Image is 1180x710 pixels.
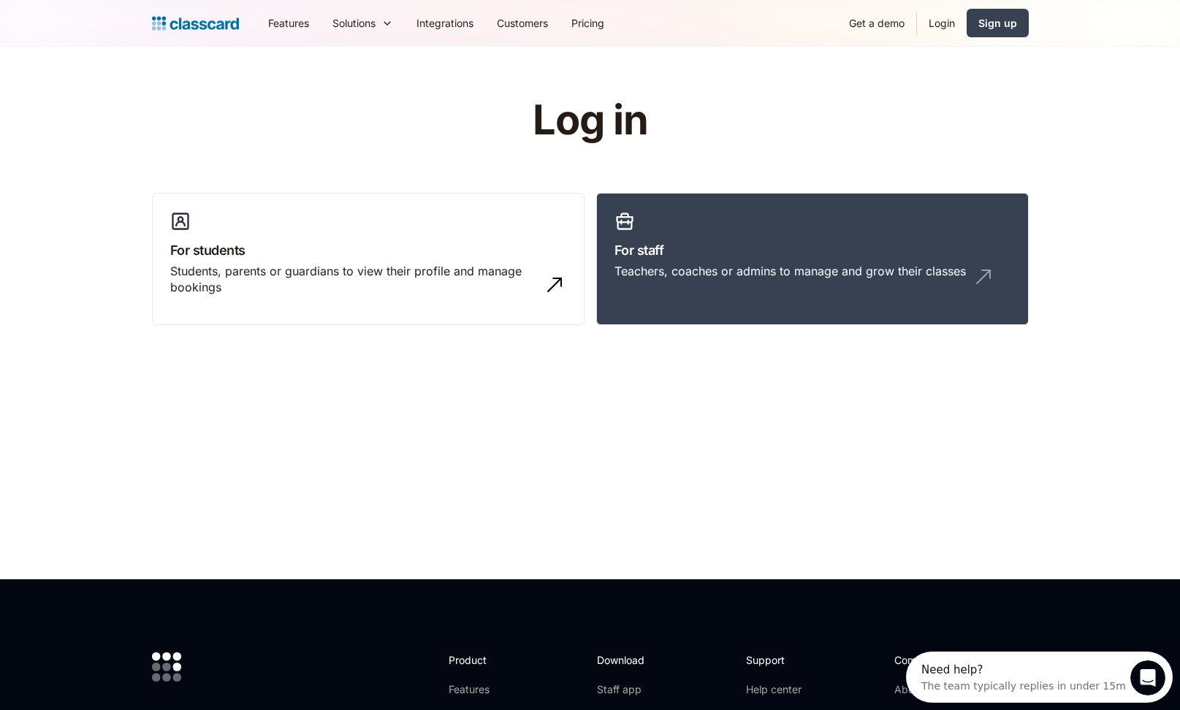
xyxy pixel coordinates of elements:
[1130,660,1165,695] iframe: Intercom live chat
[170,240,566,260] h3: For students
[152,193,585,326] a: For studentsStudents, parents or guardians to view their profile and manage bookings
[894,682,991,697] a: About us
[449,682,527,697] a: Features
[449,652,527,668] h2: Product
[978,15,1017,31] div: Sign up
[358,98,822,143] h1: Log in
[967,9,1029,37] a: Sign up
[152,13,239,34] a: home
[894,652,991,668] h2: Company
[596,193,1029,326] a: For staffTeachers, coaches or admins to manage and grow their classes
[332,15,376,31] div: Solutions
[597,652,657,668] h2: Download
[485,7,560,39] a: Customers
[746,682,805,697] a: Help center
[256,7,321,39] a: Features
[906,652,1173,703] iframe: Intercom live chat discovery launcher
[746,652,805,668] h2: Support
[614,240,1010,260] h3: For staff
[597,682,657,697] a: Staff app
[837,7,916,39] a: Get a demo
[170,263,537,296] div: Students, parents or guardians to view their profile and manage bookings
[321,7,405,39] div: Solutions
[614,263,966,279] div: Teachers, coaches or admins to manage and grow their classes
[560,7,616,39] a: Pricing
[917,7,967,39] a: Login
[405,7,485,39] a: Integrations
